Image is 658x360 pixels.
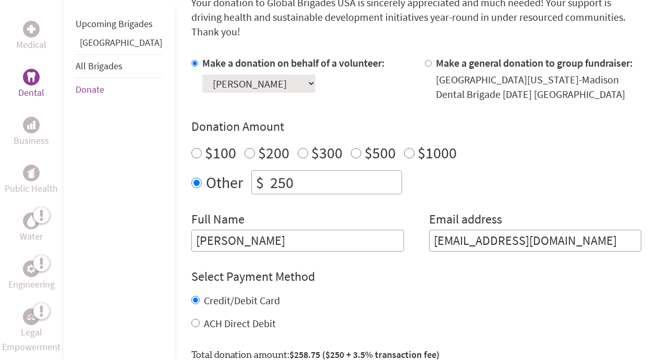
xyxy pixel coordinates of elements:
[27,265,35,273] img: Engineering
[202,56,385,69] label: Make a donation on behalf of a volunteer:
[76,60,123,72] a: All Brigades
[23,21,40,38] div: Medical
[191,118,641,135] h4: Donation Amount
[23,117,40,133] div: Business
[252,171,268,194] div: $
[191,268,641,285] h4: Select Payment Method
[418,143,457,163] label: $1000
[20,213,43,244] a: WaterWater
[76,54,162,78] li: All Brigades
[8,277,55,292] p: Engineering
[14,133,49,148] p: Business
[205,143,236,163] label: $100
[18,85,44,100] p: Dental
[268,171,401,194] input: Enter Amount
[14,117,49,148] a: BusinessBusiness
[429,230,642,252] input: Your Email
[27,168,35,178] img: Public Health
[76,83,104,95] a: Donate
[429,211,502,230] label: Email address
[23,213,40,229] div: Water
[191,211,245,230] label: Full Name
[2,325,60,354] p: Legal Empowerment
[76,18,153,30] a: Upcoming Brigades
[23,69,40,85] div: Dental
[18,69,44,100] a: DentalDental
[5,165,58,196] a: Public HealthPublic Health
[436,72,642,102] div: [GEOGRAPHIC_DATA][US_STATE]-Madison Dental Brigade [DATE] [GEOGRAPHIC_DATA]
[311,143,343,163] label: $300
[16,38,46,52] p: Medical
[27,121,35,129] img: Business
[5,181,58,196] p: Public Health
[76,78,162,101] li: Donate
[20,229,43,244] p: Water
[76,13,162,35] li: Upcoming Brigades
[8,260,55,292] a: EngineeringEngineering
[206,170,243,194] label: Other
[23,308,40,325] div: Legal Empowerment
[204,317,276,330] label: ACH Direct Debit
[191,230,404,252] input: Enter Full Name
[27,25,35,33] img: Medical
[27,314,35,320] img: Legal Empowerment
[23,260,40,277] div: Engineering
[80,36,162,48] a: [GEOGRAPHIC_DATA]
[364,143,396,163] label: $500
[436,56,633,69] label: Make a general donation to group fundraiser:
[76,35,162,54] li: Guatemala
[27,215,35,227] img: Water
[23,165,40,181] div: Public Health
[2,308,60,354] a: Legal EmpowermentLegal Empowerment
[258,143,289,163] label: $200
[27,72,35,82] img: Dental
[204,294,280,307] label: Credit/Debit Card
[16,21,46,52] a: MedicalMedical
